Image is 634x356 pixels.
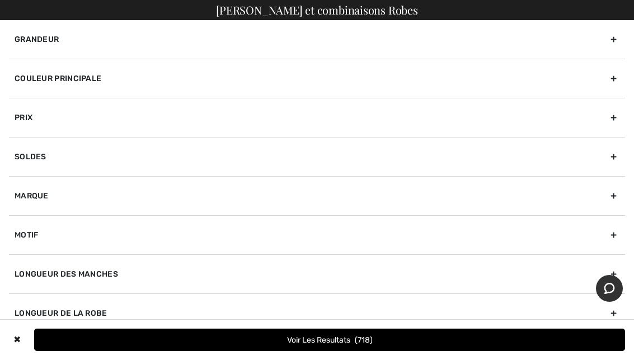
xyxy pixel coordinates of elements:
[9,176,625,215] div: Marque
[596,275,623,303] iframe: Ouvre un widget dans lequel vous pouvez chatter avec l’un de nos agents
[9,215,625,254] div: Motif
[355,335,373,345] span: 718
[9,254,625,293] div: Longueur des manches
[34,329,625,351] button: Voir les resultats718
[9,20,625,59] div: Grandeur
[9,137,625,176] div: Soldes
[9,98,625,137] div: Prix
[9,329,25,351] div: ✖
[9,293,625,333] div: Longueur de la robe
[9,59,625,98] div: Couleur Principale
